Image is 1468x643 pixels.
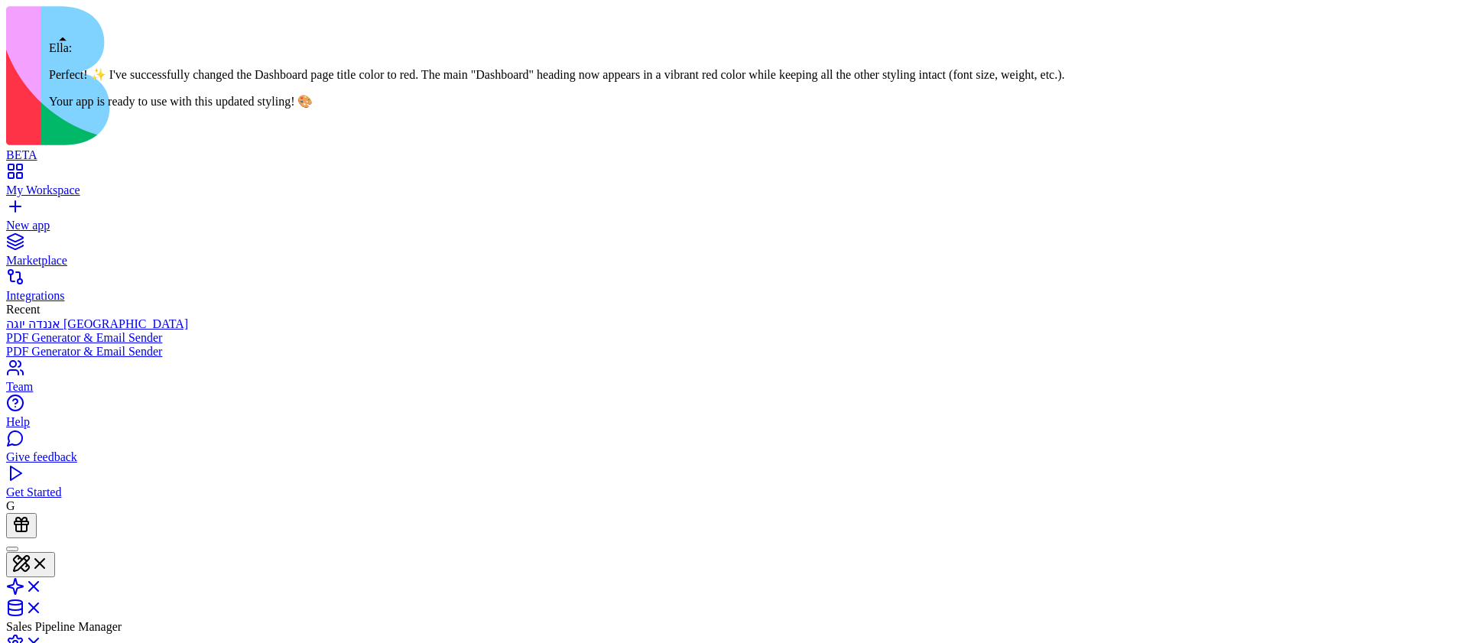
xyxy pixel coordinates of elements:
div: BETA [6,148,1462,162]
span: Sales Pipeline Manager [6,620,122,633]
span: G [6,499,15,512]
div: Team [6,380,1462,394]
div: Give feedback [6,450,1462,464]
h1: Dashboard [12,55,217,80]
span: Recent [6,303,40,316]
a: Marketplace [6,240,1462,268]
div: Get Started [6,485,1462,499]
div: My Workspace [6,183,1462,197]
a: Integrations [6,275,1462,303]
a: Give feedback [6,437,1462,464]
p: Your app is ready to use with this updated styling! 🎨 [49,94,1065,109]
a: PDF Generator & Email Sender [6,345,1462,359]
span: Ella: [49,41,72,54]
p: Perfect! ✨ I've successfully changed the Dashboard page title color to red. The main "Dashboard" ... [49,67,1065,82]
a: PDF Generator & Email Sender [6,331,1462,345]
a: אננדה יוגה [GEOGRAPHIC_DATA] [6,317,1462,331]
a: New app [6,205,1462,232]
a: BETA [6,135,1462,162]
div: New app [6,219,1462,232]
img: logo [6,6,621,145]
p: Overview of your sales pipeline [12,83,217,101]
a: Team [6,366,1462,394]
a: Get Started [6,472,1462,499]
div: Marketplace [6,254,1462,268]
div: Help [6,415,1462,429]
div: Integrations [6,289,1462,303]
a: Help [6,401,1462,429]
a: My Workspace [6,170,1462,197]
